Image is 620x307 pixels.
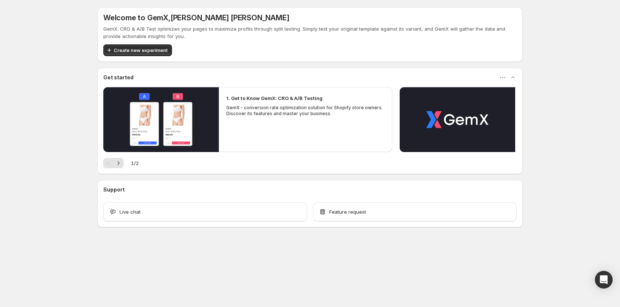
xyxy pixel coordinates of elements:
[595,271,613,289] div: Open Intercom Messenger
[103,13,289,22] h5: Welcome to GemX
[114,46,168,54] span: Create new experiment
[103,44,172,56] button: Create new experiment
[226,105,385,117] p: GemX - conversion rate optimization solution for Shopify store owners. Discover its features and ...
[120,208,141,215] span: Live chat
[131,159,139,167] span: 1 / 2
[226,94,323,102] h2: 1. Get to Know GemX: CRO & A/B Testing
[168,13,289,22] span: , [PERSON_NAME] [PERSON_NAME]
[400,87,515,152] button: Play video
[103,87,219,152] button: Play video
[103,74,134,81] h3: Get started
[113,158,124,168] button: Next
[103,186,125,193] h3: Support
[103,25,517,40] p: GemX: CRO & A/B Test optimizes your pages to maximize profits through split testing. Simply test ...
[329,208,366,215] span: Feature request
[103,158,124,168] nav: Pagination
